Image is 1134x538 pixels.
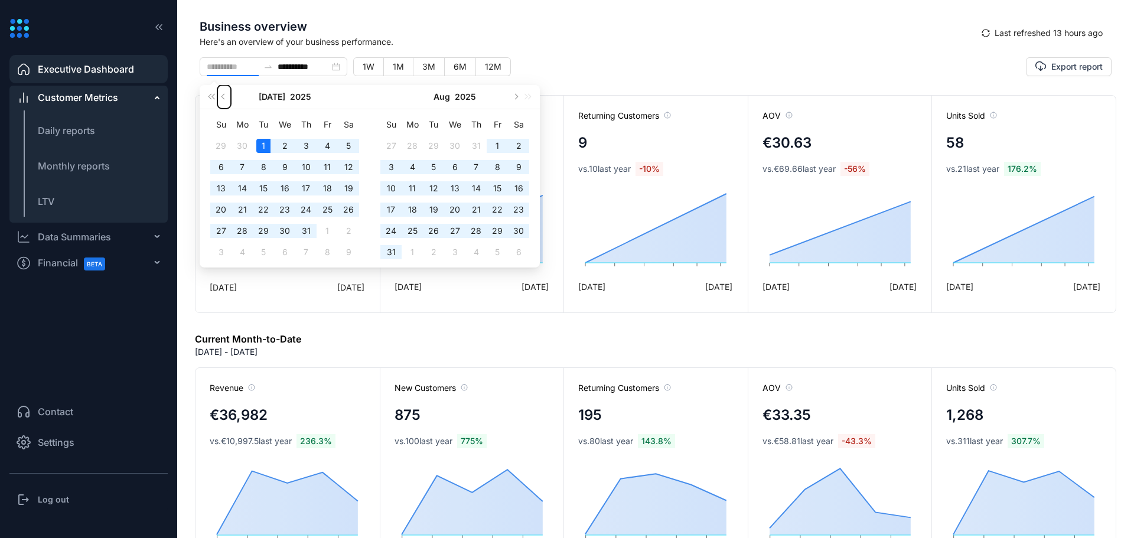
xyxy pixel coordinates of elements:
td: 2025-07-31 [465,135,487,156]
span: -10 % [636,162,663,176]
td: 2025-08-27 [444,220,465,242]
div: 28 [405,139,419,153]
button: 2025 [290,85,311,109]
td: 2025-08-08 [317,242,338,263]
div: 18 [320,181,334,195]
span: 6M [454,61,467,71]
span: -43.3 % [838,434,875,448]
span: [DATE] [578,281,605,293]
h4: 58 [946,132,964,154]
td: 2025-07-05 [338,135,359,156]
div: 29 [256,224,271,238]
td: 2025-08-26 [423,220,444,242]
span: Monthly reports [38,160,110,172]
div: 7 [299,245,313,259]
span: [DATE] [889,281,917,293]
div: 19 [341,181,356,195]
span: 143.8 % [638,434,675,448]
div: 30 [278,224,292,238]
th: Th [295,114,317,135]
td: 2025-07-27 [210,220,232,242]
div: 23 [278,203,292,217]
td: 2025-08-06 [274,242,295,263]
div: 27 [214,224,228,238]
button: 2025 [455,85,476,109]
div: 23 [511,203,526,217]
div: 7 [235,160,249,174]
td: 2025-08-06 [444,156,465,178]
div: 6 [278,245,292,259]
td: 2025-08-11 [402,178,423,199]
div: 26 [426,224,441,238]
div: 28 [235,224,249,238]
td: 2025-08-18 [402,199,423,220]
span: Returning Customers [578,110,671,122]
div: 11 [405,181,419,195]
div: 1 [490,139,504,153]
span: vs. 80 last year [578,435,633,447]
div: 6 [448,160,462,174]
td: 2025-08-15 [487,178,508,199]
div: 15 [256,181,271,195]
th: We [274,114,295,135]
h4: 195 [578,405,602,426]
div: 14 [235,181,249,195]
div: 8 [320,245,334,259]
div: 31 [299,224,313,238]
td: 2025-07-08 [253,156,274,178]
div: 2 [511,139,526,153]
div: 17 [299,181,313,195]
td: 2025-07-22 [253,199,274,220]
span: Settings [38,435,74,449]
th: We [444,114,465,135]
td: 2025-07-27 [380,135,402,156]
h6: Current Month-to-Date [195,332,301,346]
td: 2025-08-03 [380,156,402,178]
td: 2025-07-13 [210,178,232,199]
h4: €36,982 [210,405,268,426]
div: 21 [469,203,483,217]
div: 3 [448,245,462,259]
td: 2025-09-02 [423,242,444,263]
div: 1 [256,139,271,153]
div: 2 [426,245,441,259]
div: 29 [426,139,441,153]
th: Th [465,114,487,135]
td: 2025-07-12 [338,156,359,178]
td: 2025-07-09 [274,156,295,178]
th: Sa [338,114,359,135]
td: 2025-08-09 [338,242,359,263]
td: 2025-08-05 [253,242,274,263]
span: Units Sold [946,110,997,122]
th: Mo [232,114,253,135]
div: 3 [299,139,313,153]
div: 4 [235,245,249,259]
div: 4 [320,139,334,153]
td: 2025-08-20 [444,199,465,220]
span: Export report [1051,61,1103,73]
div: Data Summaries [38,230,111,244]
td: 2025-07-21 [232,199,253,220]
td: 2025-09-04 [465,242,487,263]
td: 2025-08-07 [465,156,487,178]
td: 2025-08-21 [465,199,487,220]
div: 10 [384,181,398,195]
button: Aug [434,85,450,109]
td: 2025-08-09 [508,156,529,178]
th: Tu [253,114,274,135]
button: syncLast refreshed 13 hours ago [973,24,1112,43]
td: 2025-07-10 [295,156,317,178]
div: 21 [235,203,249,217]
td: 2025-07-07 [232,156,253,178]
td: 2025-08-02 [508,135,529,156]
span: sync [982,29,990,37]
span: Executive Dashboard [38,62,134,76]
div: 2 [341,224,356,238]
span: [DATE] [395,281,422,293]
td: 2025-08-01 [317,220,338,242]
span: 236.3 % [296,434,335,448]
td: 2025-07-15 [253,178,274,199]
th: Fr [317,114,338,135]
div: 20 [214,203,228,217]
td: 2025-07-30 [444,135,465,156]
